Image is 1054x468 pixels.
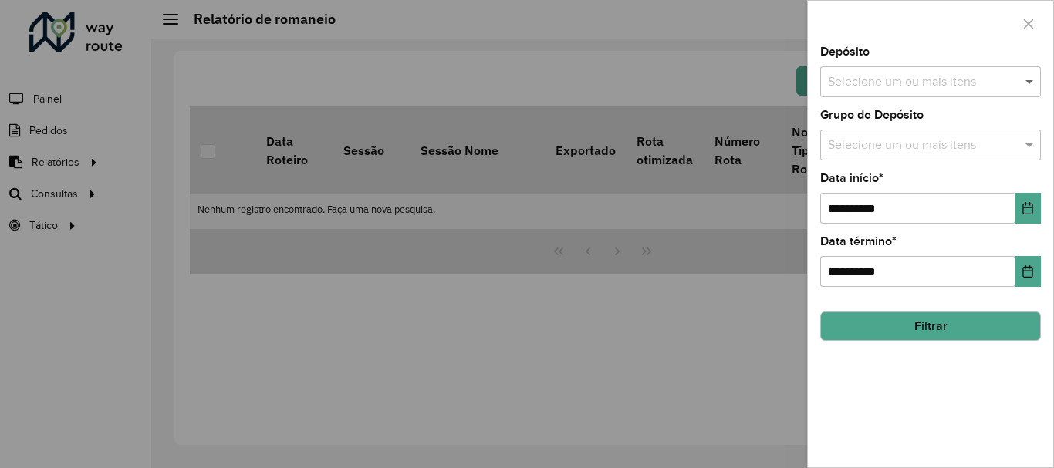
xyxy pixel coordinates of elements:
button: Filtrar [820,311,1041,341]
label: Grupo de Depósito [820,106,924,124]
label: Data término [820,232,897,251]
label: Data início [820,169,883,187]
label: Depósito [820,42,870,61]
button: Choose Date [1015,193,1041,224]
button: Choose Date [1015,256,1041,287]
